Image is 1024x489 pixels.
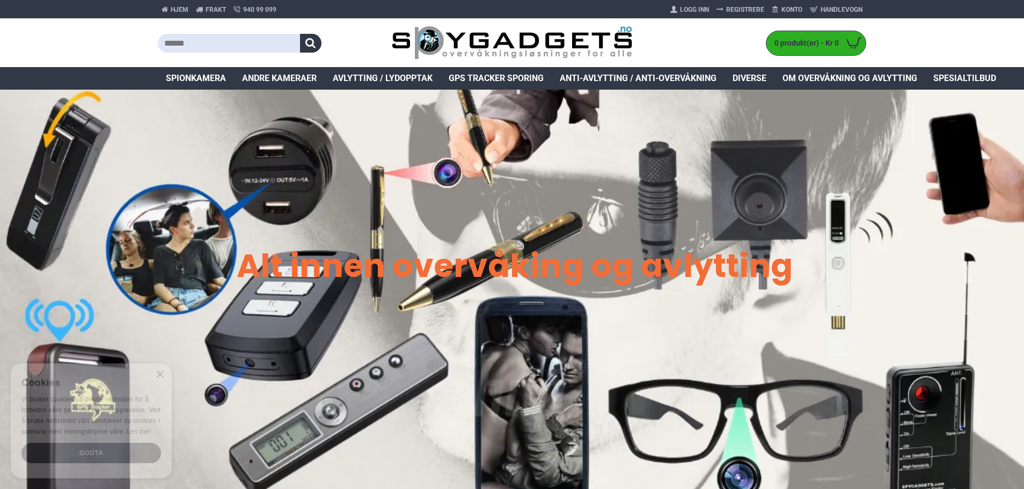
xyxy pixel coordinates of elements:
span: Handlevogn [821,5,862,14]
a: Konto [768,1,806,18]
a: Avlytting / Lydopptak [325,67,441,90]
a: Registrere [713,1,768,18]
span: Anti-avlytting / Anti-overvåkning [560,72,716,85]
span: Vi bruker cookies på denne nettsiden for å forbedre våre tjenester og din opplevelse. Ved å bruke... [21,396,160,435]
a: Om overvåkning og avlytting [774,67,925,90]
span: Spionkamera [166,72,226,85]
span: Om overvåkning og avlytting [782,72,917,85]
span: Logg Inn [680,5,709,14]
span: Andre kameraer [242,72,317,85]
span: Frakt [206,5,226,14]
span: Konto [781,5,802,14]
a: Spesialtilbud [925,67,1004,90]
span: Registrere [726,5,764,14]
div: Godta [21,443,161,463]
span: Spesialtilbud [933,72,996,85]
span: 940 99 099 [243,5,276,14]
div: Cookies [21,371,154,395]
img: SpyGadgets.no [392,26,633,61]
a: Andre kameraer [234,67,325,90]
a: 0 produkt(er) - Kr 0 [766,31,866,55]
a: Anti-avlytting / Anti-overvåkning [552,67,725,90]
span: Hjem [171,5,188,14]
a: Handlevogn [806,1,866,18]
span: Avlytting / Lydopptak [333,72,433,85]
a: Les mer, opens a new window [127,428,151,435]
span: 0 produkt(er) - Kr 0 [766,38,842,49]
div: Close [156,371,164,379]
a: Spionkamera [158,67,234,90]
a: Logg Inn [667,1,713,18]
span: Diverse [733,72,766,85]
a: GPS Tracker Sporing [441,67,552,90]
span: GPS Tracker Sporing [449,72,544,85]
a: Diverse [725,67,774,90]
